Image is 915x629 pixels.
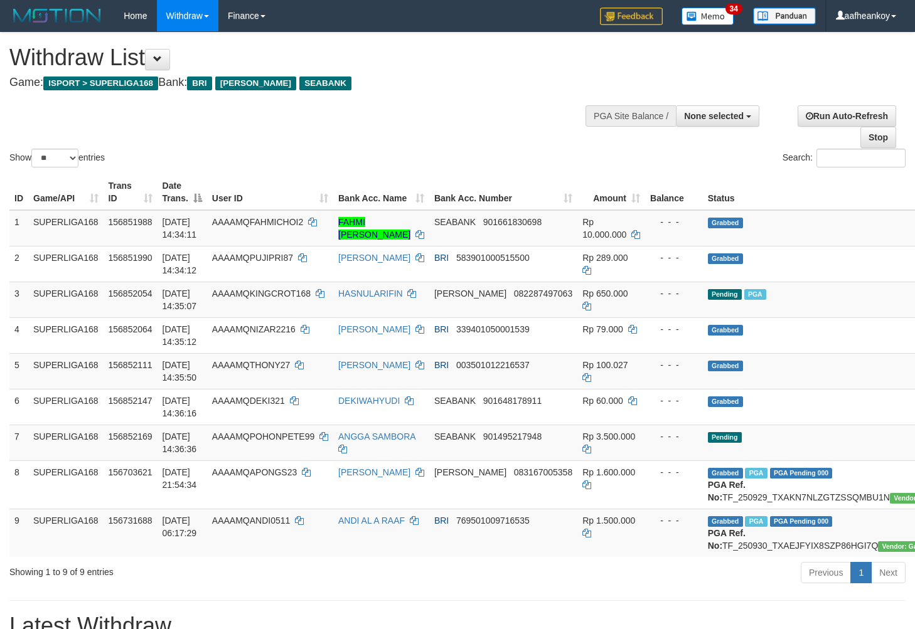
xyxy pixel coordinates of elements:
span: Rp 79.000 [582,324,623,334]
td: SUPERLIGA168 [28,210,104,246]
th: Balance [645,174,703,210]
div: PGA Site Balance / [586,105,676,127]
th: Trans ID: activate to sort column ascending [104,174,158,210]
span: Marked by aafchhiseyha [745,468,767,478]
span: Marked by aafromsomean [745,516,767,527]
th: Game/API: activate to sort column ascending [28,174,104,210]
span: [DATE] 14:35:07 [163,288,197,311]
span: AAAAMQNIZAR2216 [212,324,296,334]
span: 156851988 [109,217,152,227]
td: SUPERLIGA168 [28,460,104,509]
div: - - - [650,430,698,443]
div: - - - [650,251,698,264]
span: 156703621 [109,467,152,477]
td: SUPERLIGA168 [28,246,104,282]
span: [DATE] 14:36:16 [163,396,197,418]
span: Marked by aafheankoy [744,289,766,300]
span: BRI [434,515,449,526]
span: [PERSON_NAME] [434,467,506,477]
td: SUPERLIGA168 [28,282,104,317]
span: None selected [684,111,744,121]
a: 1 [850,562,872,583]
a: ANGGA SAMBORA [338,431,415,441]
span: [PERSON_NAME] [215,77,296,90]
span: Copy 901648178911 to clipboard [483,396,542,406]
span: [DATE] 14:35:50 [163,360,197,383]
span: Copy 339401050001539 to clipboard [456,324,530,334]
span: 156731688 [109,515,152,526]
span: Grabbed [708,396,743,407]
span: Copy 583901000515500 to clipboard [456,253,530,263]
span: Grabbed [708,253,743,264]
a: Next [871,562,906,583]
span: Copy 082287497063 to clipboard [514,288,572,299]
span: 34 [725,3,742,14]
span: Grabbed [708,468,743,478]
td: 4 [9,317,28,353]
span: [PERSON_NAME] [434,288,506,299]
td: 3 [9,282,28,317]
a: [PERSON_NAME] [338,324,410,334]
div: - - - [650,287,698,300]
span: 156851990 [109,253,152,263]
div: - - - [650,216,698,228]
div: - - - [650,514,698,527]
th: Bank Acc. Name: activate to sort column ascending [333,174,429,210]
span: Rp 100.027 [582,360,628,370]
td: SUPERLIGA168 [28,509,104,557]
span: BRI [434,253,449,263]
img: panduan.png [753,8,816,24]
span: Rp 650.000 [582,288,628,299]
th: User ID: activate to sort column ascending [207,174,333,210]
span: SEABANK [299,77,351,90]
a: Run Auto-Refresh [798,105,896,127]
td: 5 [9,353,28,389]
span: AAAAMQKINGCROT168 [212,288,311,299]
span: [DATE] 14:34:11 [163,217,197,240]
span: Pending [708,432,742,443]
td: SUPERLIGA168 [28,317,104,353]
span: PGA Pending [770,468,833,478]
span: [DATE] 14:36:36 [163,431,197,454]
h4: Game: Bank: [9,77,597,89]
span: BRI [187,77,211,90]
a: ANDI AL A RAAF [338,515,405,526]
th: ID [9,174,28,210]
span: [DATE] 14:35:12 [163,324,197,347]
td: 8 [9,460,28,509]
a: DEKIWAHYUDI [338,396,400,406]
b: PGA Ref. No: [708,528,746,551]
span: PGA Pending [770,516,833,527]
img: Feedback.jpg [600,8,663,25]
span: AAAAMQFAHMICHOI2 [212,217,303,227]
span: AAAAMQANDI0511 [212,515,291,526]
span: 156852147 [109,396,152,406]
span: Rp 1.600.000 [582,467,635,477]
a: [PERSON_NAME] [338,467,410,477]
span: Copy 083167005358 to clipboard [514,467,572,477]
img: Button%20Memo.svg [682,8,734,25]
span: AAAAMQDEKI321 [212,396,285,406]
a: FAHMI [PERSON_NAME] [338,217,410,240]
span: SEABANK [434,396,476,406]
span: [DATE] 06:17:29 [163,515,197,538]
td: SUPERLIGA168 [28,389,104,425]
div: Showing 1 to 9 of 9 entries [9,561,372,578]
b: PGA Ref. No: [708,480,746,502]
a: Stop [860,127,896,148]
span: Copy 769501009716535 to clipboard [456,515,530,526]
span: Grabbed [708,218,743,228]
span: [DATE] 14:34:12 [163,253,197,275]
span: Rp 10.000.000 [582,217,626,240]
span: 156852169 [109,431,152,441]
a: Previous [801,562,851,583]
a: HASNULARIFIN [338,288,403,299]
th: Date Trans.: activate to sort column descending [158,174,207,210]
span: Rp 60.000 [582,396,623,406]
select: Showentries [31,149,78,167]
span: AAAAMQTHONY27 [212,360,290,370]
span: Grabbed [708,361,743,371]
a: [PERSON_NAME] [338,360,410,370]
td: 1 [9,210,28,246]
a: [PERSON_NAME] [338,253,410,263]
